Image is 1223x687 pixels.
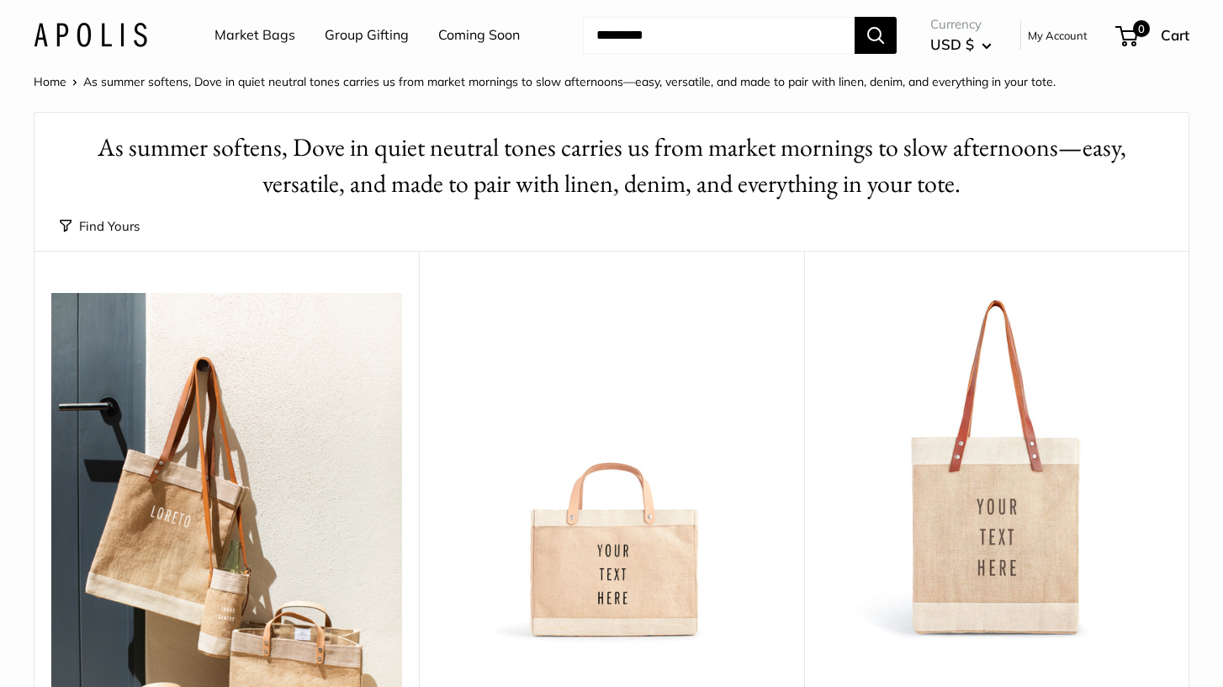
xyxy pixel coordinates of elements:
a: Petite Market Bag in Naturaldescription_Effortless style that elevates every moment [436,293,786,644]
span: USD $ [930,35,974,53]
img: description_Make it yours with custom printed text. [821,293,1172,644]
span: As summer softens, Dove in quiet neutral tones carries us from market mornings to slow afternoons... [83,74,1056,89]
button: USD $ [930,31,992,58]
a: Group Gifting [325,23,409,48]
button: Search [855,17,897,54]
a: 0 Cart [1117,22,1189,49]
nav: Breadcrumb [34,71,1056,93]
span: 0 [1133,20,1150,37]
img: Apolis [34,23,147,47]
a: description_Make it yours with custom printed text.description_The Original Market bag in its 4 n... [821,293,1172,644]
button: Find Yours [60,215,140,238]
a: My Account [1028,25,1088,45]
span: Currency [930,13,992,36]
input: Search... [583,17,855,54]
img: Petite Market Bag in Natural [436,293,786,644]
a: Home [34,74,66,89]
a: Coming Soon [438,23,520,48]
span: Cart [1161,26,1189,44]
a: Market Bags [214,23,295,48]
h1: As summer softens, Dove in quiet neutral tones carries us from market mornings to slow afternoons... [60,130,1163,202]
